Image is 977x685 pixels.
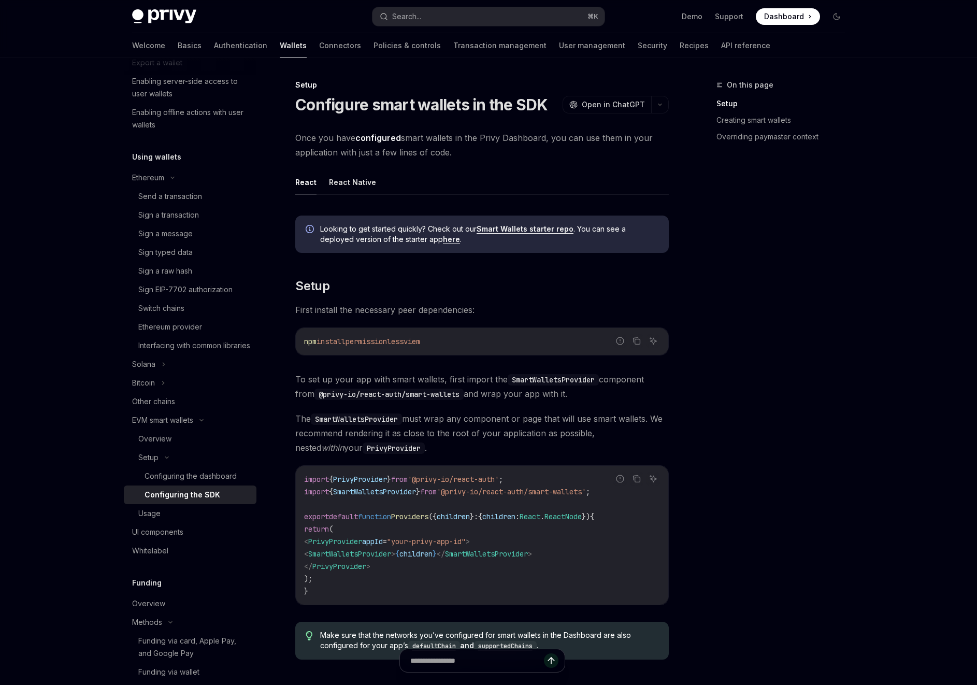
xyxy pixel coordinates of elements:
[124,523,256,541] a: UI components
[408,641,537,650] a: defaultChainandsupportedChains
[132,616,162,629] div: Methods
[630,472,643,486] button: Copy the contents from the code block
[445,549,528,559] span: SmartWalletsProvider
[828,8,845,25] button: Toggle dark mode
[437,487,586,496] span: '@privy-io/react-auth/smart-wallets'
[520,512,540,521] span: React
[295,131,669,160] span: Once you have smart wallets in the Privy Dashboard, you can use them in your application with jus...
[727,79,773,91] span: On this page
[124,374,256,392] button: Bitcoin
[124,448,256,467] button: Setup
[124,262,256,280] a: Sign a raw hash
[373,33,441,58] a: Policies & controls
[132,151,181,163] h5: Using wallets
[508,374,599,386] code: SmartWalletsProvider
[124,430,256,448] a: Overview
[124,392,256,411] a: Other chains
[329,512,358,521] span: default
[295,170,317,194] button: React
[391,549,395,559] span: >
[437,549,445,559] span: </
[474,512,478,521] span: :
[145,489,220,501] div: Configuring the SDK
[295,411,669,455] span: The must wrap any component or page that will use smart wallets. We recommend rendering it as clo...
[317,337,346,346] span: install
[433,549,437,559] span: }
[443,235,460,244] a: here
[295,80,669,90] div: Setup
[482,512,515,521] span: children
[716,112,853,129] a: Creating smart wallets
[308,549,391,559] span: SmartWalletsProvider
[138,302,184,315] div: Switch chains
[124,541,256,560] a: Whitelabel
[304,549,308,559] span: <
[138,507,161,520] div: Usage
[306,225,316,235] svg: Info
[474,641,537,651] code: supportedChains
[466,537,470,546] span: >
[638,33,667,58] a: Security
[587,12,598,21] span: ⌘ K
[586,487,590,496] span: ;
[329,475,333,484] span: {
[358,512,391,521] span: function
[563,96,651,113] button: Open in ChatGPT
[314,389,464,400] code: @privy-io/react-auth/smart-wallets
[308,537,362,546] span: PrivyProvider
[363,443,425,454] code: PrivyProvider
[304,574,312,583] span: );
[124,504,256,523] a: Usage
[404,337,420,346] span: viem
[304,587,308,596] span: }
[630,334,643,348] button: Copy the contents from the code block
[124,224,256,243] a: Sign a message
[333,475,387,484] span: PrivyProvider
[145,470,237,482] div: Configuring the dashboard
[453,33,547,58] a: Transaction management
[138,339,250,352] div: Interfacing with common libraries
[124,72,256,103] a: Enabling server-side access to user wallets
[387,537,466,546] span: "your-privy-app-id"
[428,512,437,521] span: ({
[138,265,192,277] div: Sign a raw hash
[329,487,333,496] span: {
[590,512,594,521] span: {
[132,172,164,184] div: Ethereum
[333,487,416,496] span: SmartWalletsProvider
[320,224,658,245] span: Looking to get started quickly? Check out our . You can see a deployed version of the starter app .
[478,512,482,521] span: {
[124,103,256,134] a: Enabling offline actions with user wallets
[329,170,376,194] button: React Native
[392,10,421,23] div: Search...
[124,613,256,632] button: Methods
[132,526,183,538] div: UI components
[124,467,256,486] a: Configuring the dashboard
[138,451,159,464] div: Setup
[295,95,548,114] h1: Configure smart wallets in the SDK
[304,475,329,484] span: import
[715,11,743,22] a: Support
[320,630,658,651] span: Make sure that the networks you’ve configured for smart wallets in the Dashboard are also configu...
[559,33,625,58] a: User management
[138,209,199,221] div: Sign a transaction
[391,512,428,521] span: Providers
[124,299,256,318] a: Switch chains
[499,475,503,484] span: ;
[319,33,361,58] a: Connectors
[613,472,627,486] button: Report incorrect code
[395,549,399,559] span: {
[132,9,196,24] img: dark logo
[138,190,202,203] div: Send a transaction
[124,336,256,355] a: Interfacing with common libraries
[582,99,645,110] span: Open in ChatGPT
[477,224,573,234] a: Smart Wallets starter repo
[383,537,387,546] span: =
[355,133,401,144] a: configured
[132,577,162,589] h5: Funding
[132,106,250,131] div: Enabling offline actions with user wallets
[124,168,256,187] button: Ethereum
[138,283,233,296] div: Sign EIP-7702 authorization
[124,355,256,374] button: Solana
[124,318,256,336] a: Ethereum provider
